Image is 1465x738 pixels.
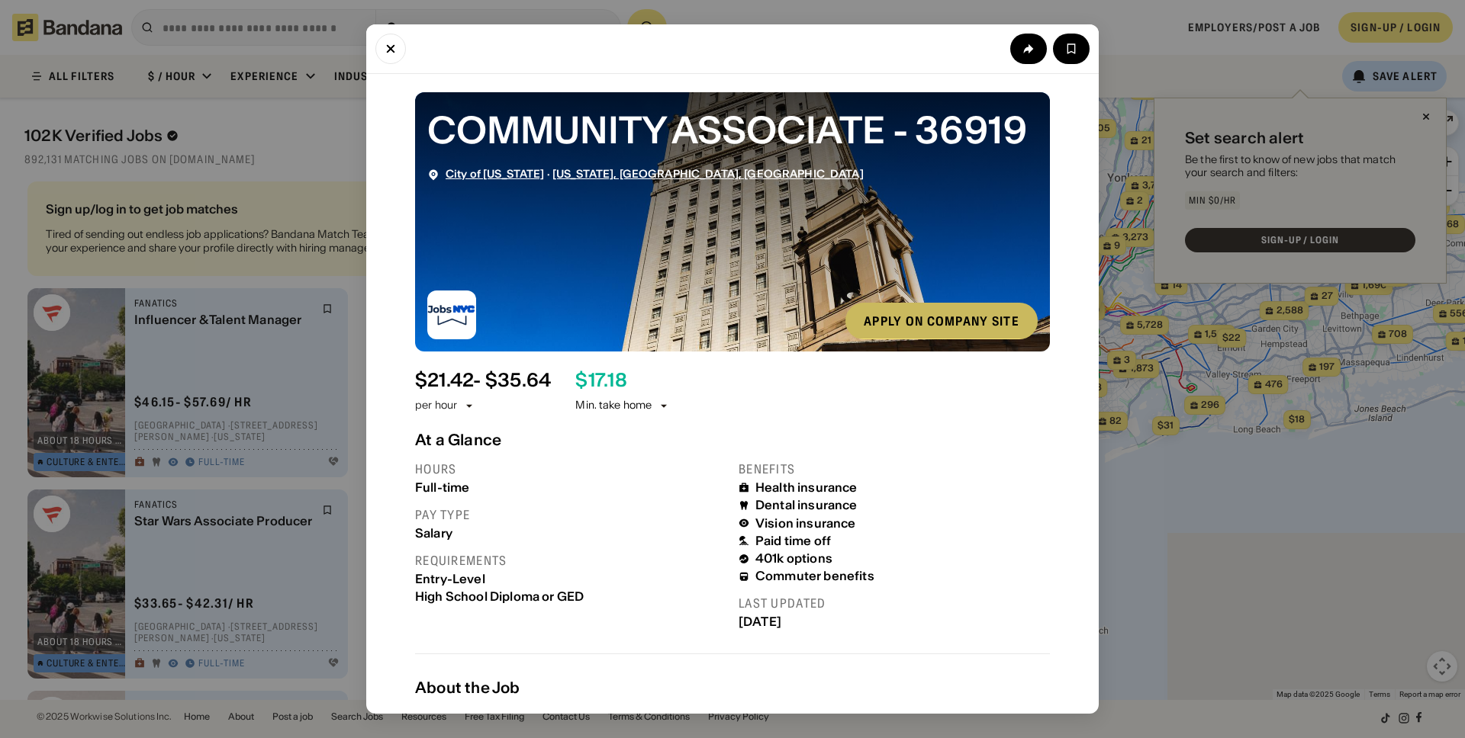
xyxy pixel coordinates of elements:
[415,572,726,586] div: Entry-Level
[755,480,858,495] div: Health insurance
[415,461,726,477] div: Hours
[552,167,864,181] a: [US_STATE], [GEOGRAPHIC_DATA], [GEOGRAPHIC_DATA]
[755,534,831,548] div: Paid time off
[755,569,874,583] div: Commuter benefits
[427,104,1038,156] div: COMMUNITY ASSOCIATE - 36919
[739,595,1050,611] div: Last updated
[415,679,1050,697] div: About the Job
[415,398,457,413] div: per hour
[415,553,726,569] div: Requirements
[575,370,626,392] div: $ 17.18
[755,498,858,512] div: Dental insurance
[415,480,726,495] div: Full-time
[415,589,726,604] div: High School Diploma or GED
[415,507,726,523] div: Pay type
[446,167,545,181] a: City of [US_STATE]
[739,614,1050,629] div: [DATE]
[755,516,856,531] div: Vision insurance
[739,461,1050,477] div: Benefits
[446,168,864,181] div: ·
[375,34,406,64] button: Close
[864,315,1019,327] div: Apply on company site
[415,526,726,541] div: Salary
[427,290,476,339] img: City of New York logo
[415,370,551,392] div: $ 21.42 - $35.64
[575,398,670,413] div: Min. take home
[755,551,832,566] div: 401k options
[415,431,1050,449] div: At a Glance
